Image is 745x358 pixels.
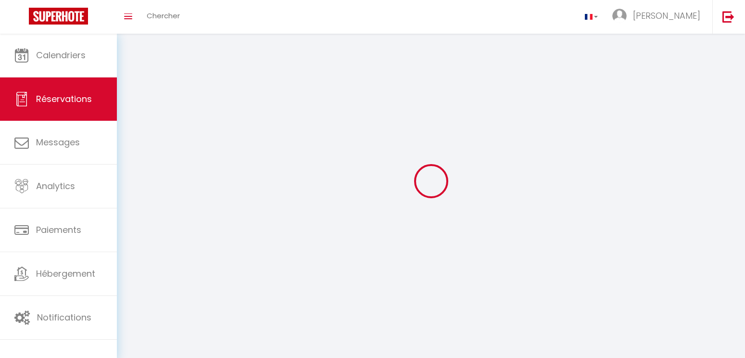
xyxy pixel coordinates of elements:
[36,180,75,192] span: Analytics
[36,224,81,236] span: Paiements
[36,268,95,280] span: Hébergement
[722,11,734,23] img: logout
[36,93,92,105] span: Réservations
[612,9,627,23] img: ...
[633,10,700,22] span: [PERSON_NAME]
[36,136,80,148] span: Messages
[147,11,180,21] span: Chercher
[37,311,91,323] span: Notifications
[36,49,86,61] span: Calendriers
[29,8,88,25] img: Super Booking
